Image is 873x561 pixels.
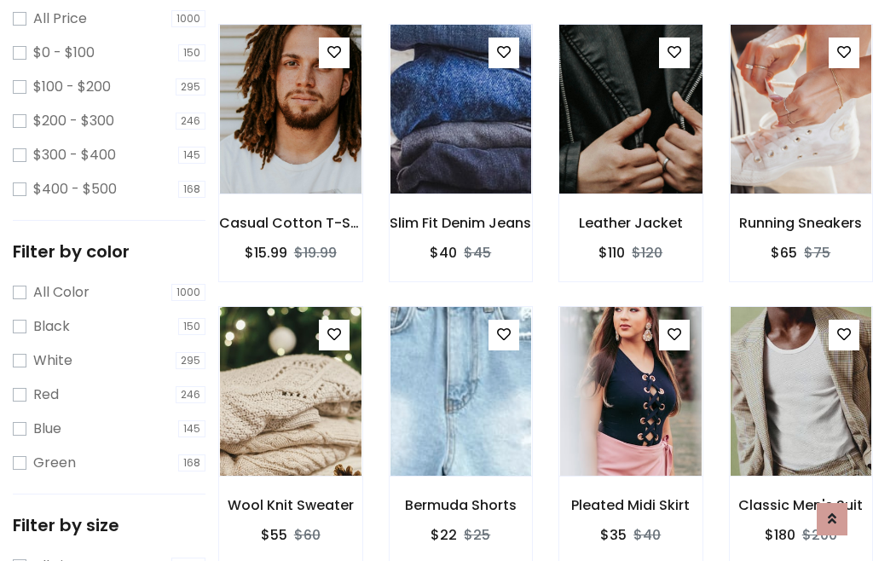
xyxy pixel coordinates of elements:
span: 246 [176,386,205,403]
span: 295 [176,352,205,369]
del: $60 [294,525,321,545]
label: $300 - $400 [33,145,116,165]
h6: Bermuda Shorts [390,497,533,513]
span: 168 [178,454,205,471]
label: Green [33,453,76,473]
h6: $15.99 [245,245,287,261]
h6: $65 [771,245,797,261]
h6: $22 [431,527,457,543]
h6: Slim Fit Denim Jeans [390,215,533,231]
span: 1000 [171,10,205,27]
del: $120 [632,243,662,263]
h6: Casual Cotton T-Shirt [219,215,362,231]
label: Black [33,316,70,337]
span: 150 [178,318,205,335]
span: 145 [178,420,205,437]
label: Red [33,385,59,405]
h5: Filter by size [13,515,205,535]
span: 1000 [171,284,205,301]
h6: Leather Jacket [559,215,702,231]
h5: Filter by color [13,241,205,262]
h6: $40 [430,245,457,261]
h6: Running Sneakers [730,215,873,231]
del: $200 [802,525,837,545]
label: All Color [33,282,90,303]
label: $0 - $100 [33,43,95,63]
span: 150 [178,44,205,61]
h6: $55 [261,527,287,543]
span: 246 [176,113,205,130]
h6: $110 [598,245,625,261]
del: $40 [633,525,661,545]
del: $25 [464,525,490,545]
h6: Wool Knit Sweater [219,497,362,513]
label: $100 - $200 [33,77,111,97]
h6: Classic Men's Suit [730,497,873,513]
del: $75 [804,243,830,263]
span: 145 [178,147,205,164]
h6: $180 [765,527,795,543]
label: White [33,350,72,371]
h6: Pleated Midi Skirt [559,497,702,513]
h6: $35 [600,527,627,543]
span: 295 [176,78,205,95]
label: Blue [33,419,61,439]
label: $200 - $300 [33,111,114,131]
del: $19.99 [294,243,337,263]
label: All Price [33,9,87,29]
span: 168 [178,181,205,198]
del: $45 [464,243,491,263]
label: $400 - $500 [33,179,117,200]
